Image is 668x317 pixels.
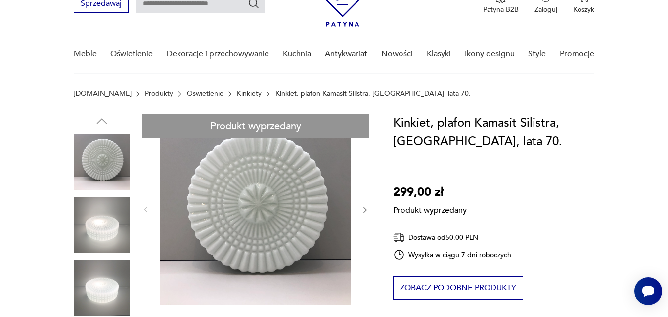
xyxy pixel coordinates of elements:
img: Ikona dostawy [393,231,405,244]
a: [DOMAIN_NAME] [74,90,132,98]
div: Dostawa od 50,00 PLN [393,231,512,244]
p: Kinkiet, plafon Kamasit Silistra, [GEOGRAPHIC_DATA], lata 70. [275,90,471,98]
iframe: Smartsupp widget button [634,277,662,305]
a: Sprzedawaj [74,1,129,8]
p: Koszyk [573,5,594,14]
a: Dekoracje i przechowywanie [167,35,269,73]
p: 299,00 zł [393,183,467,202]
div: Wysyłka w ciągu 7 dni roboczych [393,249,512,261]
p: Patyna B2B [483,5,519,14]
a: Antykwariat [325,35,367,73]
a: Produkty [145,90,173,98]
a: Klasyki [427,35,451,73]
p: Produkt wyprzedany [393,202,467,216]
a: Oświetlenie [187,90,223,98]
a: Promocje [560,35,594,73]
p: Zaloguj [534,5,557,14]
a: Ikony designu [465,35,515,73]
a: Nowości [381,35,413,73]
h1: Kinkiet, plafon Kamasit Silistra, [GEOGRAPHIC_DATA], lata 70. [393,114,602,151]
a: Meble [74,35,97,73]
a: Oświetlenie [110,35,153,73]
a: Kinkiety [237,90,262,98]
button: Zobacz podobne produkty [393,276,523,300]
a: Style [528,35,546,73]
a: Kuchnia [283,35,311,73]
